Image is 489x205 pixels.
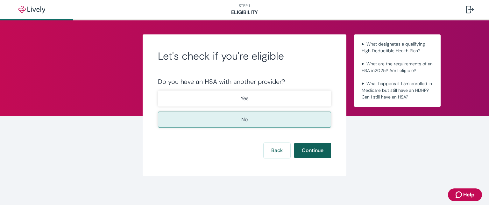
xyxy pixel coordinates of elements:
summary: What designates a qualifying High Deductible Health Plan? [359,40,436,55]
button: Zendesk support iconHelp [448,188,482,201]
p: No [241,116,248,123]
button: No [158,112,331,128]
summary: What happens if I am enrolled in Medicare but still have an HDHP? Can I still have an HSA? [359,79,436,102]
button: Yes [158,91,331,106]
p: Yes [241,95,249,102]
summary: What are the requirements of an HSA in2025? Am I eligible? [359,59,436,75]
span: Help [463,191,474,199]
button: Back [264,143,290,158]
div: Do you have an HSA with another provider? [158,78,331,85]
h2: Let's check if you're eligible [158,50,331,62]
svg: Zendesk support icon [456,191,463,199]
button: Log out [461,2,479,17]
img: Lively [14,6,50,13]
button: Continue [294,143,331,158]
